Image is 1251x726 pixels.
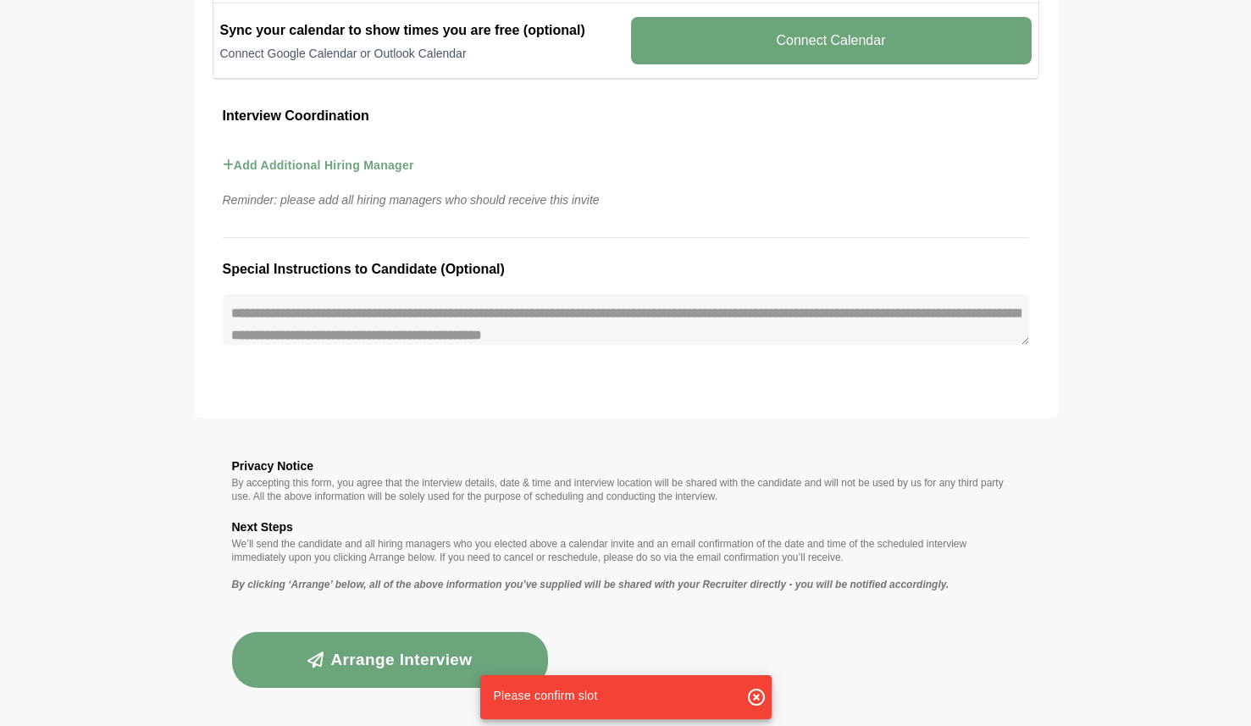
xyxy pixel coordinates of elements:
button: Add Additional Hiring Manager [223,141,414,190]
h3: Privacy Notice [232,456,1020,476]
h3: Special Instructions to Candidate (Optional) [223,258,1029,280]
button: Arrange Interview [232,632,549,688]
span: Please confirm slot [494,689,598,702]
p: By clicking ‘Arrange’ below, all of the above information you’ve supplied will be shared with you... [232,578,1020,591]
h3: Next Steps [232,517,1020,537]
h3: Interview Coordination [223,105,1029,127]
p: We’ll send the candidate and all hiring managers who you elected above a calendar invite and an e... [232,537,1020,564]
p: By accepting this form, you agree that the interview details, date & time and interview location ... [232,476,1020,503]
v-button: Connect Calendar [631,17,1032,64]
p: Connect Google Calendar or Outlook Calendar [220,45,621,62]
h2: Sync your calendar to show times you are free (optional) [220,20,621,41]
p: Reminder: please add all hiring managers who should receive this invite [213,190,1039,210]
